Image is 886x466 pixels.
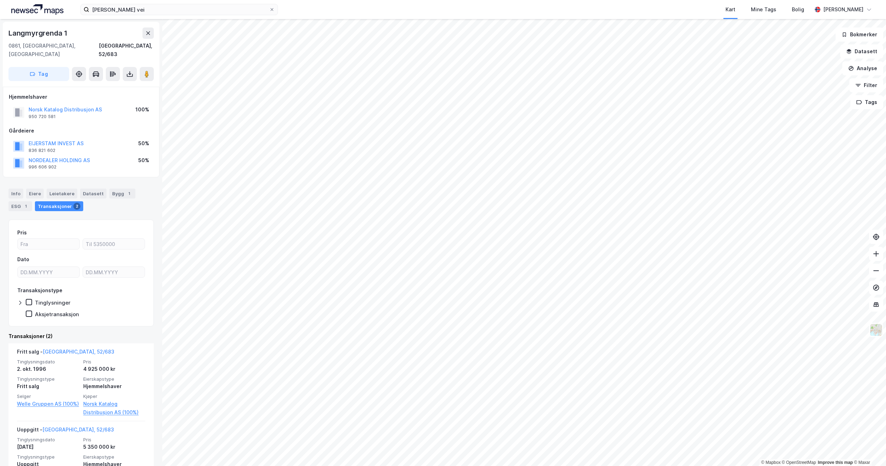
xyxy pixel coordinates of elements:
iframe: Chat Widget [851,432,886,466]
span: Pris [83,359,145,365]
span: Tinglysningstype [17,454,79,460]
a: Mapbox [761,460,781,465]
div: Transaksjoner (2) [8,332,154,341]
a: Welle Gruppen AS (100%) [17,400,79,408]
div: 50% [138,139,149,148]
div: Dato [17,255,29,264]
div: [PERSON_NAME] [823,5,863,14]
div: 950 720 581 [29,114,56,119]
input: Til 5350000 [83,239,145,249]
div: 996 606 902 [29,164,56,170]
a: Improve this map [818,460,853,465]
div: Eiere [26,189,44,198]
input: DD.MM.YYYY [83,267,145,277]
img: logo.a4113a55bc3d86da70a041830d287a7e.svg [11,4,63,15]
div: Info [8,189,23,198]
div: Aksjetransaksjon [35,311,79,318]
button: Datasett [840,44,883,59]
div: Hjemmelshaver [9,93,153,101]
input: DD.MM.YYYY [18,267,79,277]
div: 4 925 000 kr [83,365,145,373]
div: 1 [126,190,133,197]
div: ESG [8,201,32,211]
a: OpenStreetMap [782,460,816,465]
button: Bokmerker [836,27,883,42]
a: [GEOGRAPHIC_DATA], 52/683 [42,427,114,433]
div: Bolig [792,5,804,14]
div: [GEOGRAPHIC_DATA], 52/683 [99,42,154,59]
div: Fritt salg - [17,348,114,359]
div: 100% [135,105,149,114]
span: Tinglysningstype [17,376,79,382]
span: Eierskapstype [83,454,145,460]
span: Selger [17,393,79,399]
div: 1 [22,203,29,210]
button: Tags [850,95,883,109]
div: Hjemmelshaver [83,382,145,391]
div: Fritt salg [17,382,79,391]
div: Transaksjonstype [17,286,62,295]
div: 0861, [GEOGRAPHIC_DATA], [GEOGRAPHIC_DATA] [8,42,99,59]
div: Bygg [109,189,135,198]
div: 2. okt. 1996 [17,365,79,373]
div: [DATE] [17,443,79,451]
div: Kart [726,5,735,14]
div: Pris [17,228,27,237]
div: Gårdeiere [9,127,153,135]
div: Langmyrgrenda 1 [8,27,69,39]
span: Pris [83,437,145,443]
div: Uoppgitt - [17,425,114,437]
span: Tinglysningsdato [17,437,79,443]
span: Tinglysningsdato [17,359,79,365]
div: Kontrollprogram for chat [851,432,886,466]
span: Kjøper [83,393,145,399]
div: Transaksjoner [35,201,83,211]
div: Tinglysninger [35,299,71,306]
input: Søk på adresse, matrikkel, gårdeiere, leietakere eller personer [89,4,269,15]
div: 836 821 602 [29,148,55,153]
span: Eierskapstype [83,376,145,382]
a: [GEOGRAPHIC_DATA], 52/683 [43,349,114,355]
button: Filter [849,78,883,92]
a: Norsk Katalog Distribusjon AS (100%) [83,400,145,417]
div: 2 [73,203,80,210]
div: Mine Tags [751,5,776,14]
div: 5 350 000 kr [83,443,145,451]
div: 50% [138,156,149,165]
input: Fra [18,239,79,249]
button: Analyse [842,61,883,75]
button: Tag [8,67,69,81]
div: Datasett [80,189,107,198]
img: Z [869,323,883,337]
div: Leietakere [47,189,77,198]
